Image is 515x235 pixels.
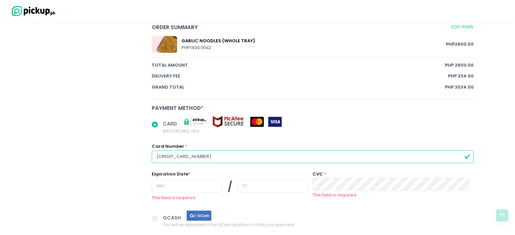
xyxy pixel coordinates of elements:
a: Edit Items [451,23,474,31]
img: mcafee-secure [212,116,246,127]
span: CARD [163,120,178,127]
input: YY [238,180,308,192]
span: PHP 234.00 [448,73,474,79]
span: You will be redirected to the GCash platform to fulfill your payment. [163,221,295,228]
img: gcash [182,210,216,221]
img: mastercard [250,117,264,127]
span: Grand total [152,84,445,91]
span: MASTERCARD, VISA [163,127,282,134]
label: Card Number [152,143,184,150]
span: PHP 2800.00 [446,41,474,48]
span: PHP 2800.00 [445,62,474,69]
label: Expiration Date [152,171,191,178]
img: pickupsecure [178,116,212,127]
label: CVC [313,171,323,178]
span: Delivery Fee [152,73,448,79]
span: Order Summary [152,23,450,31]
div: PHP 1400.00 x 2 [181,44,446,51]
span: PHP 3034.00 [445,84,474,91]
div: This field is required [313,192,469,198]
span: / [228,180,232,194]
input: MM [152,180,222,192]
span: GCASH [163,214,182,221]
input: Card Number [152,150,474,163]
img: logo [8,5,56,17]
img: visa [268,117,282,127]
div: Payment Method [152,104,474,112]
div: GARLIC NOODLES (WHOLE TRAY) [181,38,446,44]
span: total amount [152,62,445,69]
div: This field is required [152,194,308,201]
